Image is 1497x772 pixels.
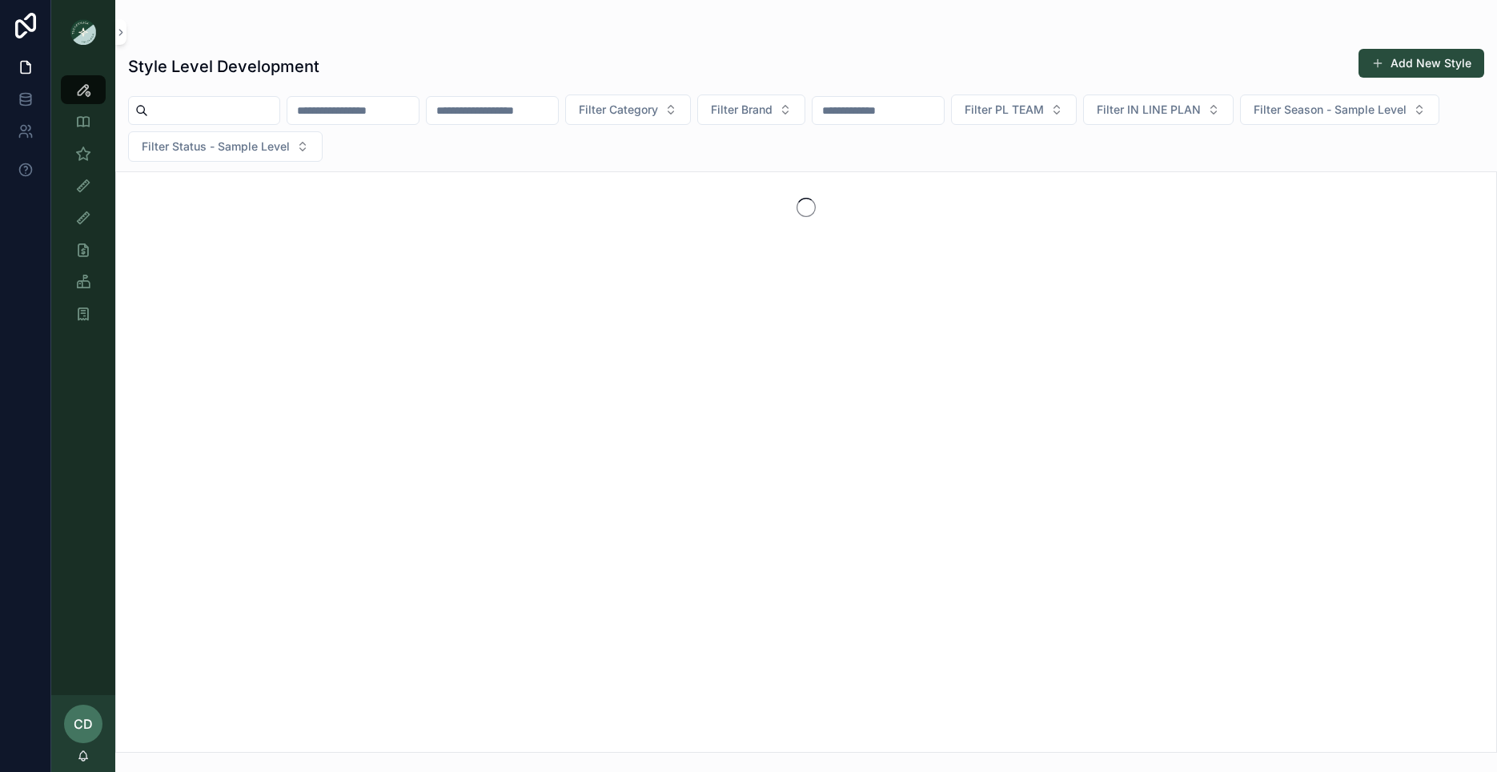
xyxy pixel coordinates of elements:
span: Filter PL TEAM [965,102,1044,118]
div: scrollable content [51,64,115,349]
span: Filter Season - Sample Level [1254,102,1407,118]
button: Add New Style [1359,49,1484,78]
span: Filter Status - Sample Level [142,139,290,155]
span: Filter IN LINE PLAN [1097,102,1201,118]
button: Select Button [951,94,1077,125]
button: Select Button [1240,94,1439,125]
h1: Style Level Development [128,55,319,78]
img: App logo [70,19,96,45]
button: Select Button [565,94,691,125]
button: Select Button [1083,94,1234,125]
button: Select Button [128,131,323,162]
button: Select Button [697,94,805,125]
span: CD [74,714,93,734]
span: Filter Category [579,102,658,118]
span: Filter Brand [711,102,773,118]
